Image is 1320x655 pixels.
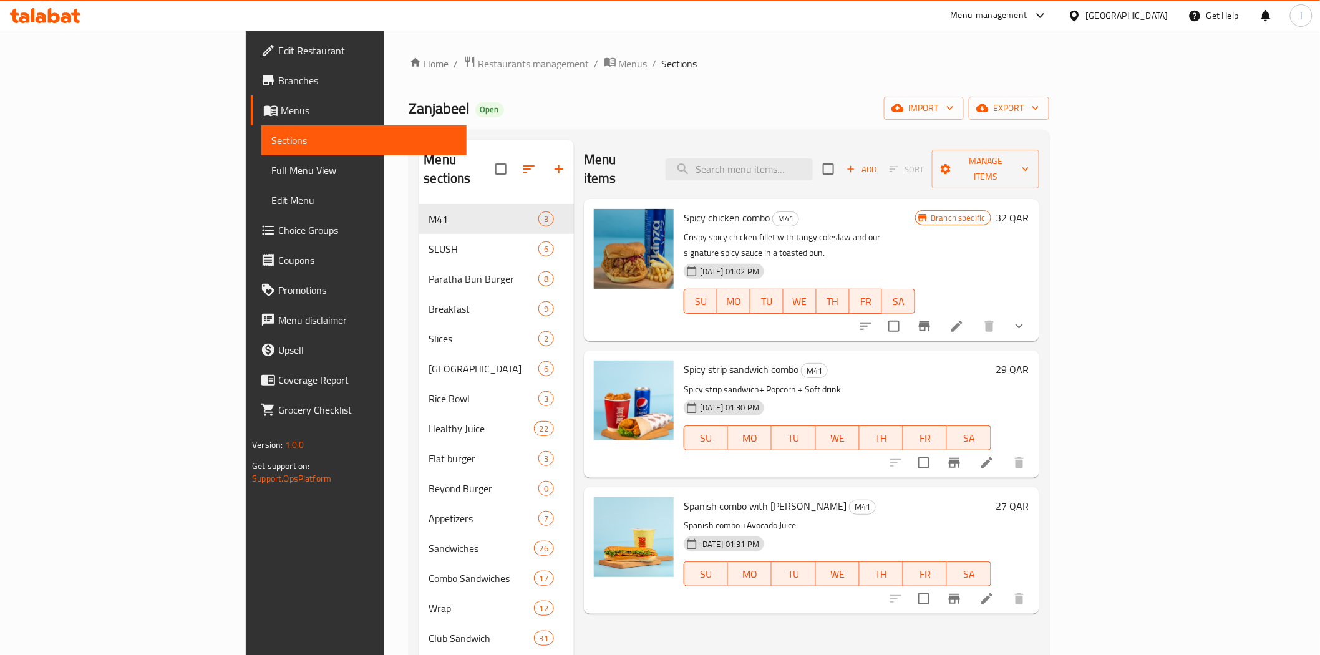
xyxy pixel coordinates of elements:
span: Coverage Report [278,372,456,387]
button: Branch-specific-item [939,584,969,614]
h6: 29 QAR [996,361,1029,378]
span: Select section [815,156,842,182]
span: TH [865,565,898,583]
a: Edit menu item [979,455,994,470]
a: Choice Groups [251,215,466,245]
div: M413 [419,204,575,234]
button: TH [860,561,903,586]
span: SA [952,429,986,447]
span: 6 [539,363,553,375]
a: Promotions [251,275,466,305]
span: Select to update [911,450,937,476]
button: MO [728,561,772,586]
span: 6 [539,243,553,255]
span: [GEOGRAPHIC_DATA] [429,361,538,376]
div: M41 [801,363,828,378]
div: Flat burger3 [419,444,575,473]
span: I [1300,9,1302,22]
button: export [969,97,1049,120]
span: Flat burger [429,451,538,466]
span: MO [733,565,767,583]
div: Appetizers7 [419,503,575,533]
a: Menu disclaimer [251,305,466,335]
span: Get support on: [252,458,309,474]
button: FR [903,425,947,450]
span: FR [855,293,878,311]
div: Beyond Burger0 [419,473,575,503]
div: M41 [772,211,799,226]
a: Menus [251,95,466,125]
div: [GEOGRAPHIC_DATA]6 [419,354,575,384]
img: Spanish combo with Juice [594,497,674,577]
div: items [538,331,554,346]
button: FR [850,289,883,314]
span: 2 [539,333,553,345]
span: import [894,100,954,116]
span: Select to update [881,313,907,339]
div: items [538,271,554,286]
span: Spicy strip sandwich combo [684,360,798,379]
div: Breakfast9 [419,294,575,324]
div: Nashville [429,361,538,376]
div: Paratha Bun Burger8 [419,264,575,294]
span: Menu disclaimer [278,313,456,327]
button: TH [860,425,903,450]
div: items [538,361,554,376]
span: Club Sandwich [429,631,534,646]
span: 1.0.0 [285,437,304,453]
span: Select to update [911,586,937,612]
button: TH [817,289,850,314]
button: Manage items [932,150,1039,188]
button: FR [903,561,947,586]
span: SA [952,565,986,583]
div: Rice Bowl3 [419,384,575,414]
span: Spicy chicken combo [684,208,770,227]
button: SU [684,289,717,314]
span: MO [722,293,745,311]
span: Appetizers [429,511,538,526]
span: MO [733,429,767,447]
input: search [666,158,813,180]
div: SLUSH6 [419,234,575,264]
div: M41 [429,211,538,226]
span: Branches [278,73,456,88]
img: Spicy chicken combo [594,209,674,289]
span: WE [821,429,855,447]
button: delete [974,311,1004,341]
div: Healthy Juice22 [419,414,575,444]
div: items [534,571,554,586]
button: TU [750,289,784,314]
button: SA [947,561,991,586]
div: Rice Bowl [429,391,538,406]
div: items [538,211,554,226]
div: items [538,511,554,526]
button: SA [882,289,915,314]
button: TU [772,425,815,450]
span: 3 [539,213,553,225]
span: 3 [539,453,553,465]
span: Edit Menu [271,193,456,208]
div: Combo Sandwiches17 [419,563,575,593]
svg: Show Choices [1012,319,1027,334]
span: 31 [535,633,553,644]
span: Choice Groups [278,223,456,238]
span: Sort sections [514,154,544,184]
span: Sections [271,133,456,148]
span: [DATE] 01:31 PM [695,538,764,550]
span: M41 [773,211,798,226]
div: Sandwiches26 [419,533,575,563]
span: 9 [539,303,553,315]
li: / [594,56,599,71]
span: TU [755,293,779,311]
div: Sandwiches [429,541,534,556]
span: Add item [842,160,881,179]
span: Open [475,104,504,115]
div: items [534,631,554,646]
span: Menus [619,56,648,71]
span: Menus [281,103,456,118]
div: Wrap [429,601,534,616]
div: items [534,601,554,616]
button: Branch-specific-item [910,311,939,341]
span: 12 [535,603,553,614]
